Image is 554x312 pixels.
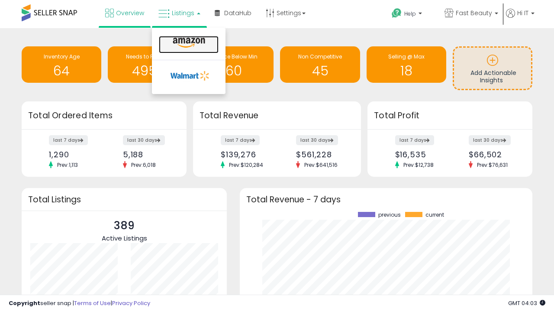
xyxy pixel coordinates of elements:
a: Privacy Policy [112,299,150,307]
div: $139,276 [221,150,271,159]
a: Selling @ Max 18 [367,46,446,83]
label: last 30 days [123,135,165,145]
h1: 45 [284,64,355,78]
h1: 18 [371,64,442,78]
span: Prev: $641,516 [300,161,342,169]
p: 389 [102,218,147,234]
div: 1,290 [49,150,97,159]
span: Listings [172,9,194,17]
span: 2025-09-11 04:03 GMT [508,299,545,307]
h1: 64 [26,64,97,78]
h1: 60 [198,64,269,78]
span: current [425,212,444,218]
h3: Total Listings [28,196,220,203]
i: Get Help [391,8,402,19]
span: Fast Beauty [456,9,492,17]
a: Non Competitive 45 [280,46,360,83]
span: Prev: 1,113 [53,161,82,169]
a: BB Price Below Min 60 [194,46,274,83]
label: last 7 days [221,135,260,145]
label: last 7 days [395,135,434,145]
a: Needs to Reprice 4957 [108,46,187,83]
label: last 30 days [296,135,338,145]
label: last 7 days [49,135,88,145]
div: $561,228 [296,150,346,159]
h1: 4957 [112,64,183,78]
span: previous [378,212,401,218]
span: Non Competitive [298,53,342,60]
span: Overview [116,9,144,17]
span: Inventory Age [44,53,80,60]
h3: Total Revenue - 7 days [246,196,526,203]
a: Inventory Age 64 [22,46,101,83]
span: BB Price Below Min [210,53,258,60]
span: Needs to Reprice [126,53,170,60]
div: $66,502 [469,150,517,159]
h3: Total Ordered Items [28,110,180,122]
div: $16,535 [395,150,444,159]
span: Hi IT [517,9,528,17]
a: Hi IT [506,9,535,28]
div: 5,188 [123,150,171,159]
span: Prev: 6,018 [127,161,160,169]
span: Prev: $120,284 [225,161,267,169]
h3: Total Revenue [200,110,354,122]
span: Add Actionable Insights [470,68,516,85]
strong: Copyright [9,299,40,307]
span: DataHub [224,9,251,17]
span: Prev: $76,631 [473,161,512,169]
a: Help [385,1,437,28]
h3: Total Profit [374,110,526,122]
a: Terms of Use [74,299,111,307]
span: Selling @ Max [388,53,425,60]
span: Prev: $12,738 [399,161,438,169]
a: Add Actionable Insights [454,48,531,89]
span: Active Listings [102,234,147,243]
label: last 30 days [469,135,511,145]
span: Help [404,10,416,17]
div: seller snap | | [9,299,150,308]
